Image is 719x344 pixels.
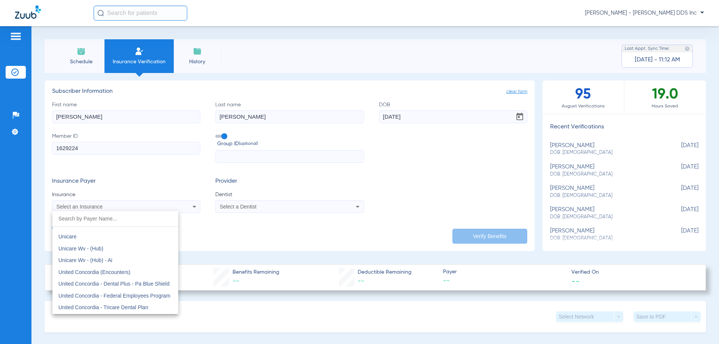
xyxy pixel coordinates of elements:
span: United Concordia (Encounters) [58,269,130,275]
iframe: Chat Widget [682,308,719,344]
span: Unicare Wv - (Hub) [58,246,103,252]
span: United Concordia - Federal Employees Program [58,293,170,299]
span: United Concordia - Tricare Dental Plan [58,304,148,310]
span: United Concordia - Dental Plus - Pa Blue Shield [58,281,170,287]
span: Unicare Wv - (Hub) - Ai [58,257,112,263]
span: Unicare [58,234,76,240]
input: dropdown search [52,211,178,226]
